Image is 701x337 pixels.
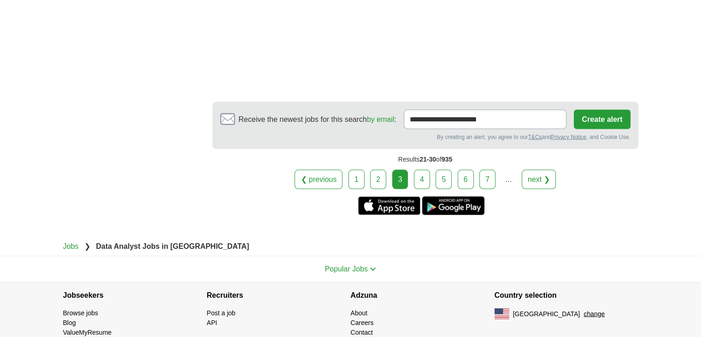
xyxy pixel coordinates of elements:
a: 1 [348,170,365,189]
a: ValueMyResume [63,329,112,336]
span: Popular Jobs [325,265,368,273]
a: ❮ previous [295,170,342,189]
div: 3 [392,170,408,189]
span: 21-30 [419,156,436,163]
button: Create alert [574,110,630,129]
a: next ❯ [522,170,556,189]
img: toggle icon [370,267,376,271]
span: Receive the newest jobs for this search : [239,114,396,125]
div: ... [499,170,518,189]
button: change [583,309,605,319]
strong: Data Analyst Jobs in [GEOGRAPHIC_DATA] [96,242,249,250]
div: By creating an alert, you agree to our and , and Cookie Use. [220,133,630,141]
a: Contact [351,329,373,336]
a: About [351,309,368,317]
div: Results of [212,149,638,170]
a: 5 [436,170,452,189]
a: 2 [370,170,386,189]
a: Privacy Notice [551,134,586,140]
a: 4 [414,170,430,189]
h4: Country selection [495,283,638,308]
a: T&Cs [528,134,542,140]
a: Post a job [207,309,236,317]
a: Get the iPhone app [358,197,420,215]
a: by email [367,115,395,123]
a: Browse jobs [63,309,98,317]
a: Jobs [63,242,79,250]
a: Careers [351,319,374,326]
span: [GEOGRAPHIC_DATA] [513,309,580,319]
a: 7 [479,170,495,189]
a: 6 [458,170,474,189]
img: US flag [495,308,509,319]
a: Blog [63,319,76,326]
span: 935 [442,156,452,163]
a: Get the Android app [422,197,484,215]
span: ❯ [84,242,90,250]
a: API [207,319,218,326]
